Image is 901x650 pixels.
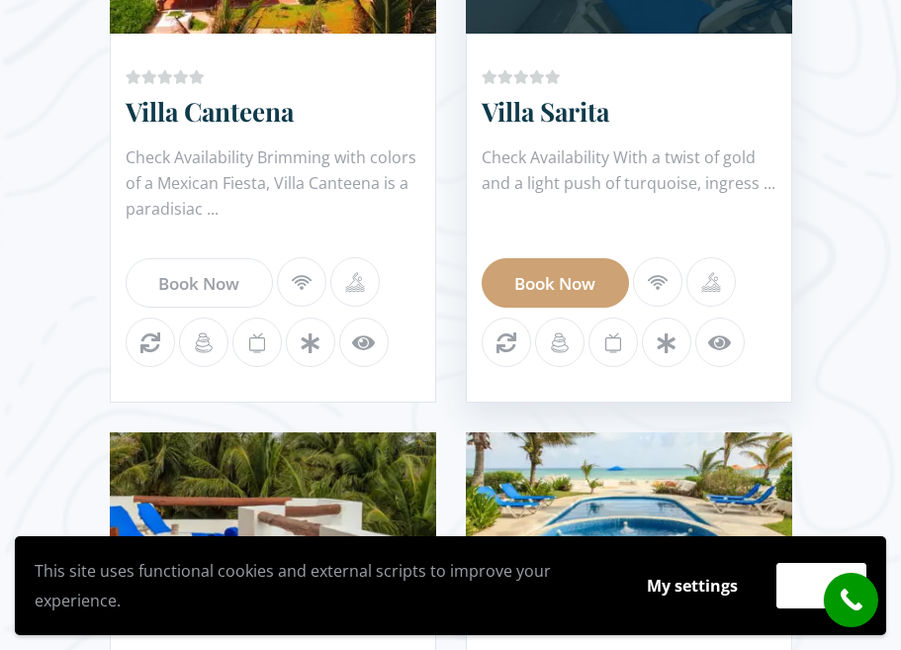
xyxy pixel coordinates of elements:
[126,94,294,129] a: Villa Canteena
[482,94,609,129] a: Villa Sarita
[482,144,781,224] div: Check Availability With a twist of gold and a light push of turquoise, ingress ...
[482,258,629,308] a: Book Now
[776,563,866,609] button: Accept
[126,258,273,308] a: Book Now
[35,556,608,615] p: This site uses functional cookies and external scripts to improve your experience.
[126,144,425,224] div: Check Availability Brimming with colors of a Mexican Fiesta, Villa Canteena is a paradisiac ...
[628,563,757,608] button: My settings
[824,573,878,627] a: call
[829,578,873,622] i: call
